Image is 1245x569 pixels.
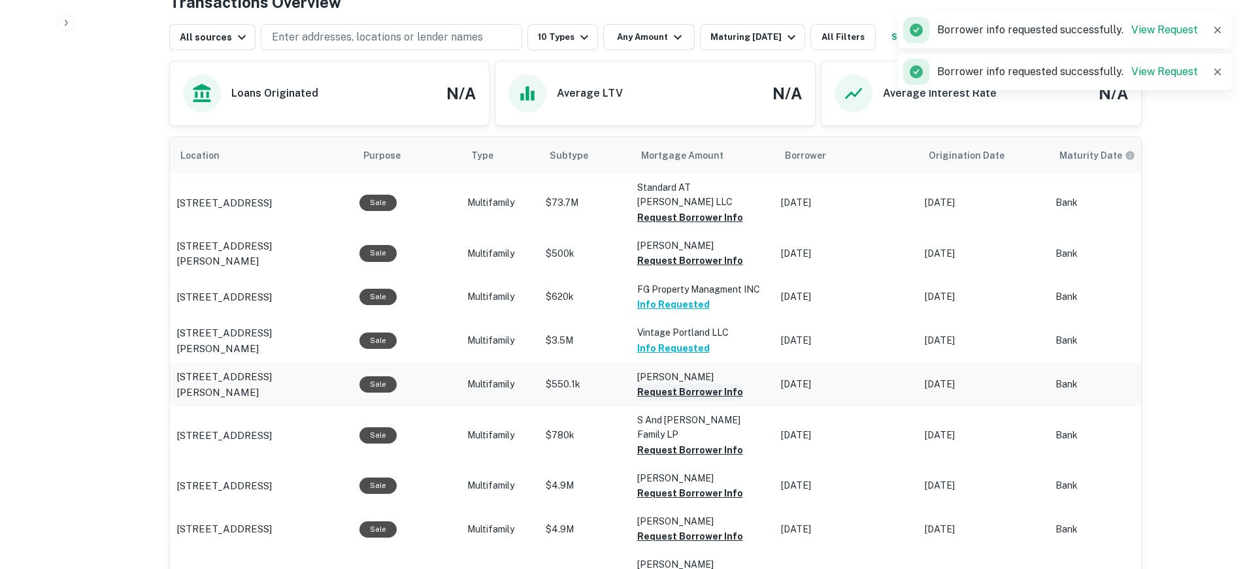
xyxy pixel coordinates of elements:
[359,521,397,538] div: Sale
[637,413,768,442] p: S And [PERSON_NAME] Family LP
[176,428,272,444] p: [STREET_ADDRESS]
[176,289,346,305] a: [STREET_ADDRESS]
[550,148,588,163] span: Subtype
[700,24,805,50] button: Maturing [DATE]
[637,485,743,501] button: Request Borrower Info
[637,210,743,225] button: Request Borrower Info
[546,247,624,261] p: $500k
[637,282,768,297] p: FG Property Managment INC
[1055,334,1173,348] p: Bank
[359,195,397,211] div: Sale
[546,290,624,304] p: $620k
[772,82,802,105] h4: N/A
[461,137,539,174] th: Type
[1055,479,1173,493] p: Bank
[925,334,1042,348] p: [DATE]
[637,340,710,356] button: Info Requested
[918,137,1049,174] th: Origination Date
[1055,523,1173,536] p: Bank
[925,290,1042,304] p: [DATE]
[1099,82,1128,105] h4: N/A
[170,137,353,174] th: Location
[881,24,923,50] button: Save your search to get updates of matches that match your search criteria.
[471,148,493,163] span: Type
[176,521,272,537] p: [STREET_ADDRESS]
[1131,65,1198,78] a: View Request
[359,376,397,393] div: Sale
[169,24,256,50] button: All sources
[176,478,346,494] a: [STREET_ADDRESS]
[637,180,768,209] p: Standard AT [PERSON_NAME] LLC
[272,29,483,45] p: Enter addresses, locations or lender names
[781,247,912,261] p: [DATE]
[631,137,774,174] th: Mortgage Amount
[467,196,533,210] p: Multifamily
[359,427,397,444] div: Sale
[781,523,912,536] p: [DATE]
[176,428,346,444] a: [STREET_ADDRESS]
[781,334,912,348] p: [DATE]
[176,521,346,537] a: [STREET_ADDRESS]
[637,528,743,544] button: Request Borrower Info
[539,137,631,174] th: Subtype
[446,82,476,105] h4: N/A
[641,148,740,163] span: Mortgage Amount
[603,24,695,50] button: Any Amount
[929,148,1021,163] span: Origination Date
[467,523,533,536] p: Multifamily
[1059,148,1152,163] span: Maturity dates displayed may be estimated. Please contact the lender for the most accurate maturi...
[781,196,912,210] p: [DATE]
[637,253,743,268] button: Request Borrower Info
[774,137,918,174] th: Borrower
[937,22,1198,38] p: Borrower info requested successfully.
[176,369,346,400] a: [STREET_ADDRESS][PERSON_NAME]
[546,196,624,210] p: $73.7M
[353,137,461,174] th: Purpose
[467,247,533,261] p: Multifamily
[781,429,912,442] p: [DATE]
[546,523,624,536] p: $4.9M
[527,24,598,50] button: 10 Types
[925,523,1042,536] p: [DATE]
[467,378,533,391] p: Multifamily
[637,325,768,340] p: Vintage Portland LLC
[1059,148,1122,163] h6: Maturity Date
[363,148,418,163] span: Purpose
[546,479,624,493] p: $4.9M
[176,289,272,305] p: [STREET_ADDRESS]
[925,479,1042,493] p: [DATE]
[467,429,533,442] p: Multifamily
[557,86,623,101] h6: Average LTV
[1180,464,1245,527] iframe: Chat Widget
[176,195,346,211] a: [STREET_ADDRESS]
[925,247,1042,261] p: [DATE]
[1055,290,1173,304] p: Bank
[467,290,533,304] p: Multifamily
[176,325,346,356] p: [STREET_ADDRESS][PERSON_NAME]
[925,196,1042,210] p: [DATE]
[176,478,272,494] p: [STREET_ADDRESS]
[883,86,997,101] h6: Average Interest Rate
[467,479,533,493] p: Multifamily
[546,334,624,348] p: $3.5M
[261,24,522,50] button: Enter addresses, locations or lender names
[637,471,768,485] p: [PERSON_NAME]
[546,378,624,391] p: $550.1k
[781,290,912,304] p: [DATE]
[637,384,743,400] button: Request Borrower Info
[176,238,346,269] a: [STREET_ADDRESS][PERSON_NAME]
[1131,24,1198,36] a: View Request
[1055,196,1173,210] p: Bank
[546,429,624,442] p: $780k
[637,514,768,528] p: [PERSON_NAME]
[1059,148,1135,163] div: Maturity dates displayed may be estimated. Please contact the lender for the most accurate maturi...
[359,333,397,349] div: Sale
[637,238,768,253] p: [PERSON_NAME]
[359,289,397,305] div: Sale
[1055,378,1173,391] p: Bank
[925,429,1042,442] p: [DATE]
[1055,429,1173,442] p: Bank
